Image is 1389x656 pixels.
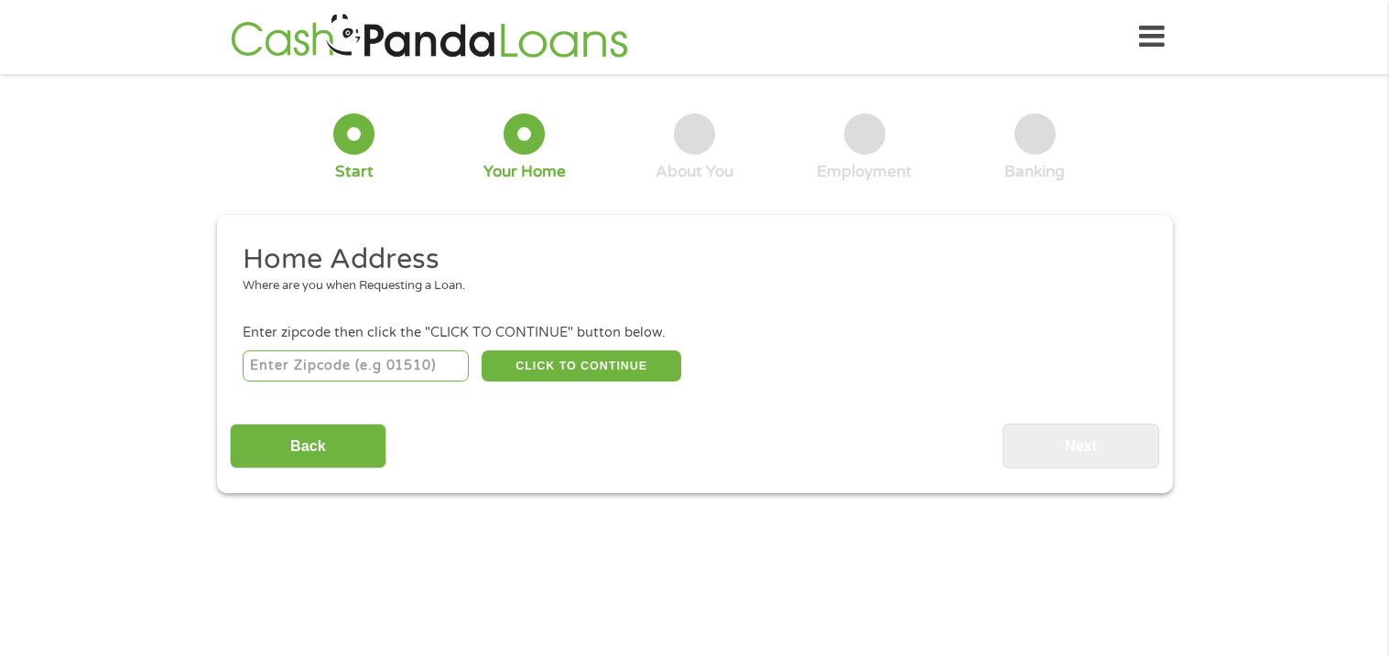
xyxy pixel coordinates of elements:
div: Employment [817,162,912,182]
div: Banking [1004,162,1065,182]
input: Back [230,424,386,468]
div: Your Home [483,162,566,182]
h2: Home Address [243,242,1133,278]
div: About You [656,162,733,182]
img: GetLoanNow Logo [225,11,634,63]
div: Enter zipcode then click the "CLICK TO CONTINUE" button below. [243,323,1145,343]
input: Enter Zipcode (e.g 01510) [243,350,469,382]
input: Next [1003,424,1159,468]
button: CLICK TO CONTINUE [482,350,681,382]
div: Start [335,162,374,182]
div: Where are you when Requesting a Loan. [243,277,1133,296]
